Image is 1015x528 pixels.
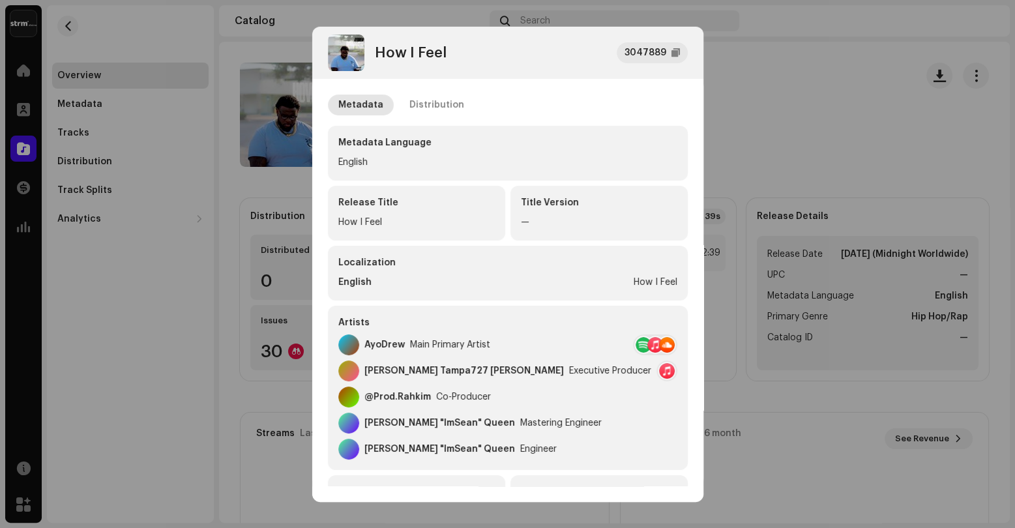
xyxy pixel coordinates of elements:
[338,214,495,230] div: How I Feel
[364,340,405,350] div: AyoDrew
[364,444,515,454] div: [PERSON_NAME] "ImSean" Queen
[328,35,364,71] img: 52e15873-4a36-4d35-8819-9469b26ff9cb
[520,418,602,428] div: Mastering Engineer
[521,196,677,209] div: Title Version
[375,45,447,61] div: How I Feel
[338,486,495,499] div: Primary Genre
[338,136,677,149] div: Metadata Language
[338,154,677,170] div: English
[520,444,557,454] div: Engineer
[410,340,490,350] div: Main Primary Artist
[338,196,495,209] div: Release Title
[338,95,383,115] div: Metadata
[634,274,677,290] div: How I Feel
[521,486,677,499] div: Secondary Genre
[409,95,464,115] div: Distribution
[338,274,372,290] div: English
[625,45,666,61] div: 3047889
[338,316,677,329] div: Artists
[364,366,564,376] div: [PERSON_NAME] Tampa727 [PERSON_NAME]
[569,366,651,376] div: Executive Producer
[338,256,677,269] div: Localization
[364,392,431,402] div: @Prod.Rahkim
[521,214,677,230] div: —
[436,392,491,402] div: Co-Producer
[364,418,515,428] div: [PERSON_NAME] "ImSean" Queen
